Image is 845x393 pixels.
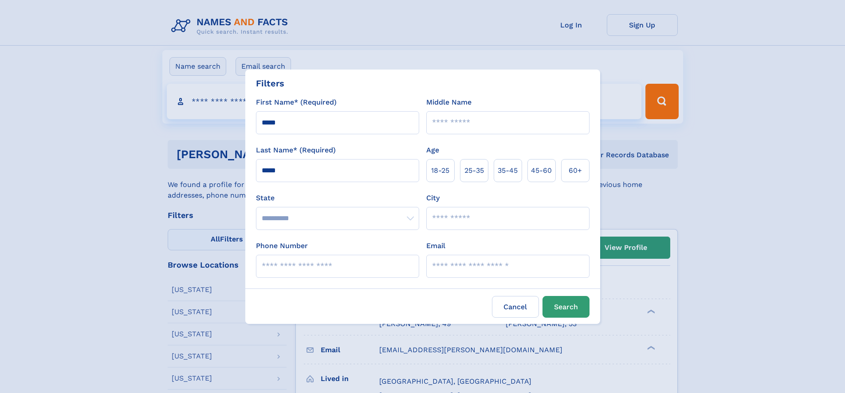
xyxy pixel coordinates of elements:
[256,193,419,203] label: State
[542,296,590,318] button: Search
[426,241,445,251] label: Email
[431,165,449,176] span: 18‑25
[531,165,552,176] span: 45‑60
[256,145,336,156] label: Last Name* (Required)
[464,165,484,176] span: 25‑35
[256,97,337,108] label: First Name* (Required)
[426,193,440,203] label: City
[569,165,582,176] span: 60+
[492,296,539,318] label: Cancel
[256,241,308,251] label: Phone Number
[498,165,518,176] span: 35‑45
[426,145,439,156] label: Age
[256,77,284,90] div: Filters
[426,97,472,108] label: Middle Name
